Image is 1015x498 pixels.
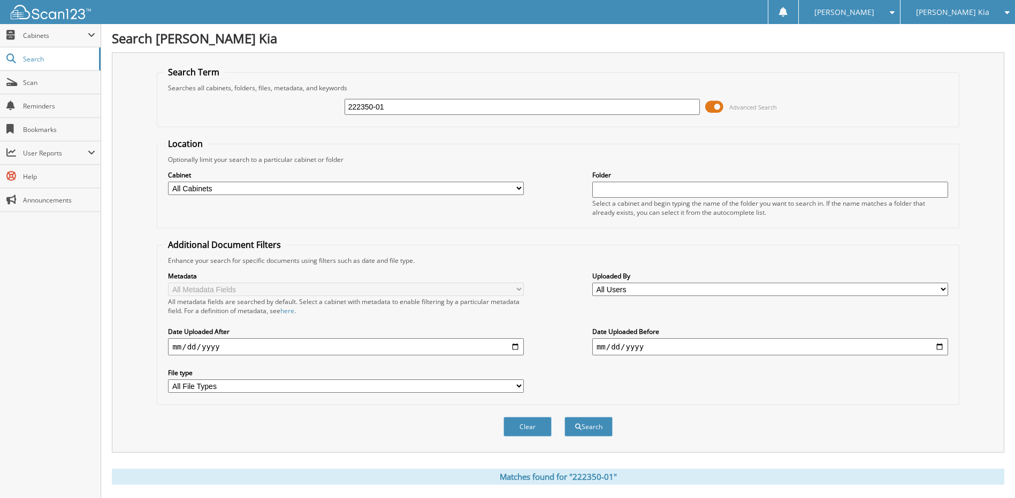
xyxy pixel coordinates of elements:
label: Date Uploaded Before [592,327,948,336]
img: scan123-logo-white.svg [11,5,91,19]
h1: Search [PERSON_NAME] Kia [112,29,1004,47]
iframe: Chat Widget [961,447,1015,498]
input: start [168,338,524,355]
div: Enhance your search for specific documents using filters such as date and file type. [163,256,953,265]
legend: Additional Document Filters [163,239,286,251]
button: Search [564,417,613,437]
label: Metadata [168,271,524,281]
label: Cabinet [168,170,524,180]
span: [PERSON_NAME] [814,9,874,15]
span: Scan [23,78,95,87]
span: Cabinets [23,31,88,40]
span: Bookmarks [23,125,95,134]
div: Optionally limit your search to a particular cabinet or folder [163,155,953,164]
legend: Location [163,138,208,150]
span: Announcements [23,196,95,205]
span: Help [23,172,95,181]
label: Uploaded By [592,271,948,281]
div: All metadata fields are searched by default. Select a cabinet with metadata to enable filtering b... [168,297,524,315]
label: Date Uploaded After [168,327,524,336]
span: Search [23,55,94,64]
legend: Search Term [163,66,225,78]
span: User Reports [23,149,88,158]
button: Clear [503,417,552,437]
a: here [280,306,294,315]
span: Reminders [23,102,95,111]
div: Select a cabinet and begin typing the name of the folder you want to search in. If the name match... [592,199,948,217]
span: [PERSON_NAME] Kia [916,9,989,15]
div: Matches found for "222350-01" [112,469,1004,485]
div: Searches all cabinets, folders, files, metadata, and keywords [163,83,953,92]
input: end [592,338,948,355]
label: File type [168,368,524,377]
label: Folder [592,170,948,180]
span: Advanced Search [729,103,777,111]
